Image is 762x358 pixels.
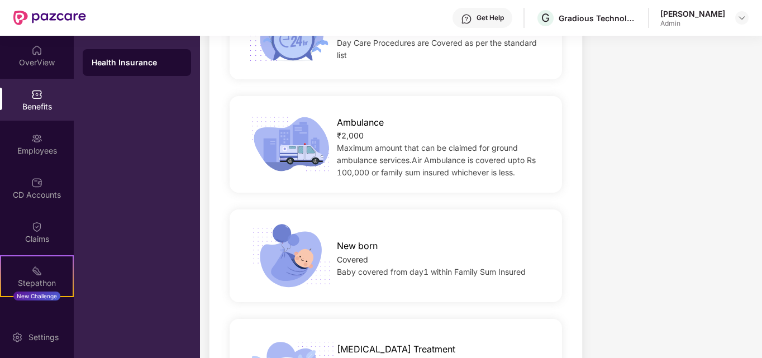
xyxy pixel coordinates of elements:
[31,133,42,144] img: svg+xml;base64,PHN2ZyBpZD0iRW1wbG95ZWVzIiB4bWxucz0iaHR0cDovL3d3dy53My5vcmcvMjAwMC9zdmciIHdpZHRoPS...
[477,13,504,22] div: Get Help
[337,143,536,177] span: Maximum amount that can be claimed for ground ambulance services.Air Ambulance is covered upto Rs...
[337,38,537,60] span: Day Care Procedures are Covered as per the standard list
[337,239,378,253] span: New born
[31,89,42,100] img: svg+xml;base64,PHN2ZyBpZD0iQmVuZWZpdHMiIHhtbG5zPSJodHRwOi8vd3d3LnczLm9yZy8yMDAwL3N2ZyIgd2lkdGg9Ij...
[245,223,337,288] img: icon
[337,116,384,130] span: Ambulance
[559,13,637,23] div: Gradious Technologies Private Limited
[12,332,23,343] img: svg+xml;base64,PHN2ZyBpZD0iU2V0dGluZy0yMHgyMCIgeG1sbnM9Imh0dHA6Ly93d3cudzMub3JnLzIwMDAvc3ZnIiB3aW...
[31,265,42,276] img: svg+xml;base64,PHN2ZyB4bWxucz0iaHR0cDovL3d3dy53My5vcmcvMjAwMC9zdmciIHdpZHRoPSIyMSIgaGVpZ2h0PSIyMC...
[31,221,42,232] img: svg+xml;base64,PHN2ZyBpZD0iQ2xhaW0iIHhtbG5zPSJodHRwOi8vd3d3LnczLm9yZy8yMDAwL3N2ZyIgd2lkdGg9IjIwIi...
[541,11,550,25] span: G
[737,13,746,22] img: svg+xml;base64,PHN2ZyBpZD0iRHJvcGRvd24tMzJ4MzIiIHhtbG5zPSJodHRwOi8vd3d3LnczLm9yZy8yMDAwL3N2ZyIgd2...
[337,130,547,142] div: ₹2,000
[25,332,62,343] div: Settings
[461,13,472,25] img: svg+xml;base64,PHN2ZyBpZD0iSGVscC0zMngzMiIgeG1sbnM9Imh0dHA6Ly93d3cudzMub3JnLzIwMDAvc3ZnIiB3aWR0aD...
[31,177,42,188] img: svg+xml;base64,PHN2ZyBpZD0iQ0RfQWNjb3VudHMiIGRhdGEtbmFtZT0iQ0QgQWNjb3VudHMiIHhtbG5zPSJodHRwOi8vd3...
[660,19,725,28] div: Admin
[13,292,60,300] div: New Challenge
[245,112,337,176] img: icon
[660,8,725,19] div: [PERSON_NAME]
[92,57,182,68] div: Health Insurance
[1,278,73,289] div: Stepathon
[337,342,455,356] span: [MEDICAL_DATA] Treatment
[13,11,86,25] img: New Pazcare Logo
[337,254,547,266] div: Covered
[337,267,526,276] span: Baby covered from day1 within Family Sum Insured
[31,45,42,56] img: svg+xml;base64,PHN2ZyBpZD0iSG9tZSIgeG1sbnM9Imh0dHA6Ly93d3cudzMub3JnLzIwMDAvc3ZnIiB3aWR0aD0iMjAiIG...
